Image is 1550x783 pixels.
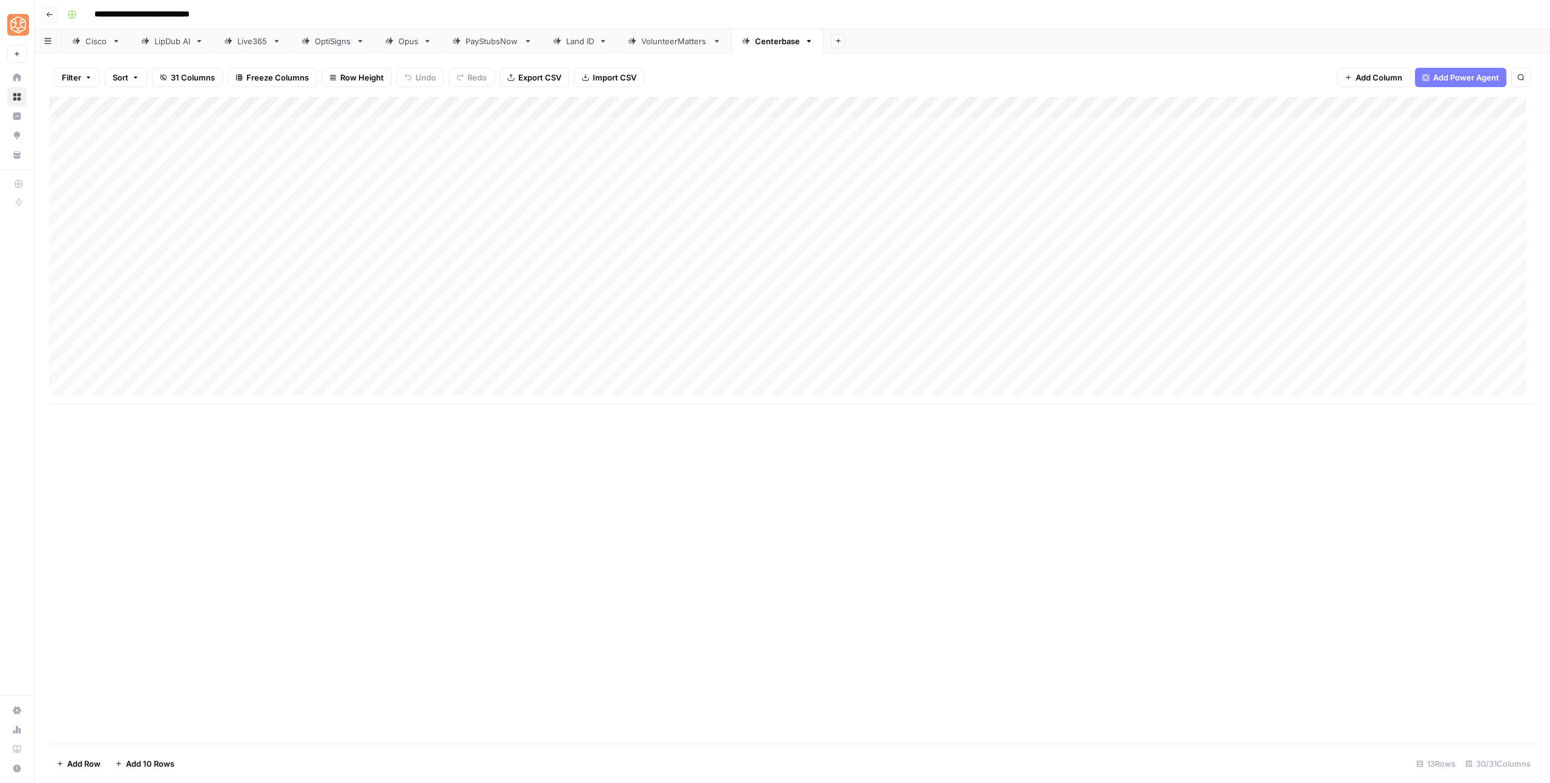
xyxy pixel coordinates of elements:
a: Home [7,68,27,87]
a: Centerbase [731,29,823,53]
div: VolunteerMatters [641,35,708,47]
div: Cisco [85,35,107,47]
img: SimpleTiger Logo [7,14,29,36]
button: Filter [54,68,100,87]
button: Add Power Agent [1415,68,1506,87]
span: Undo [415,71,436,84]
div: OptiSigns [315,35,351,47]
button: 31 Columns [152,68,223,87]
span: 31 Columns [171,71,215,84]
span: Add 10 Rows [126,758,174,770]
a: Cisco [62,29,131,53]
div: Land ID [566,35,594,47]
button: Add Column [1337,68,1410,87]
button: Export CSV [500,68,569,87]
a: Browse [7,87,27,106]
button: Add 10 Rows [108,754,182,773]
span: Freeze Columns [246,71,309,84]
button: Workspace: SimpleTiger [7,10,27,40]
div: Opus [398,35,418,47]
a: Land ID [542,29,618,53]
span: Export CSV [518,71,561,84]
span: Add Row [67,758,101,770]
div: PayStubsNow [466,35,519,47]
a: PayStubsNow [442,29,542,53]
span: Filter [62,71,81,84]
a: Usage [7,720,27,739]
a: LipDub AI [131,29,214,53]
button: Sort [105,68,147,87]
a: Insights [7,106,27,126]
a: Live365 [214,29,291,53]
span: Redo [467,71,487,84]
button: Redo [449,68,495,87]
button: Add Row [49,754,108,773]
div: LipDub AI [154,35,190,47]
button: Row Height [322,68,392,87]
a: VolunteerMatters [618,29,731,53]
div: 13 Rows [1411,754,1460,773]
button: Import CSV [574,68,644,87]
span: Add Column [1356,71,1402,84]
button: Freeze Columns [228,68,317,87]
div: Centerbase [755,35,800,47]
a: Opus [375,29,442,53]
span: Import CSV [593,71,636,84]
div: 30/31 Columns [1460,754,1535,773]
button: Help + Support [7,759,27,778]
a: Your Data [7,145,27,165]
a: Learning Hub [7,739,27,759]
span: Sort [113,71,128,84]
div: Live365 [237,35,268,47]
a: Opportunities [7,126,27,145]
a: OptiSigns [291,29,375,53]
button: Undo [397,68,444,87]
span: Row Height [340,71,384,84]
span: Add Power Agent [1433,71,1499,84]
a: Settings [7,701,27,720]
